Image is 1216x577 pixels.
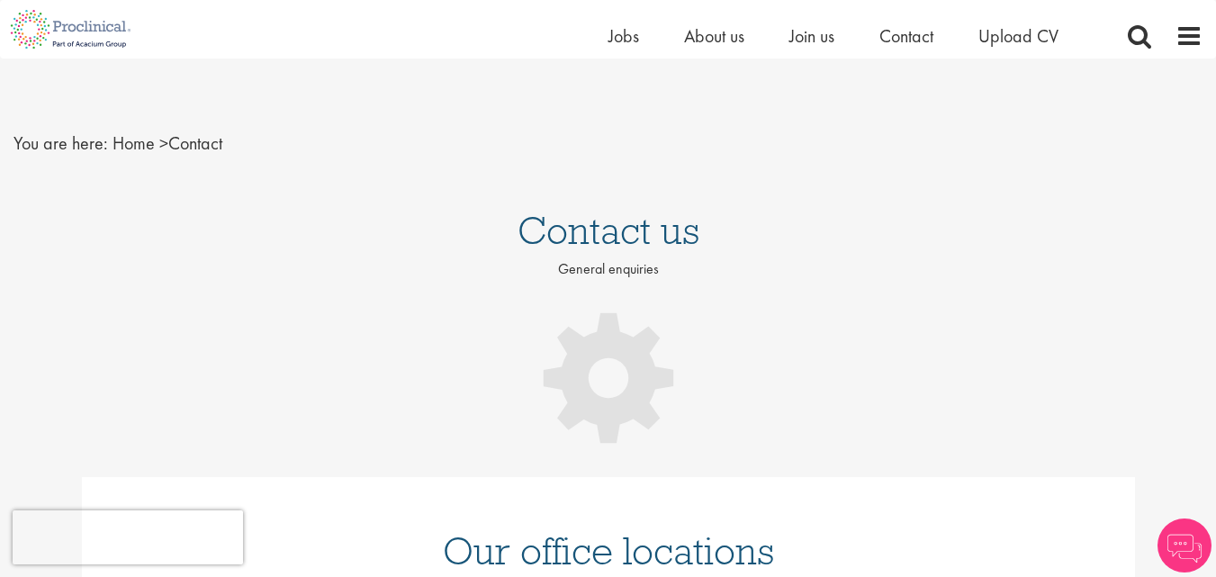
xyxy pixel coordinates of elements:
[1157,518,1211,572] img: Chatbot
[879,24,933,48] a: Contact
[608,24,639,48] a: Jobs
[113,131,222,155] span: Contact
[13,510,243,564] iframe: reCAPTCHA
[14,131,108,155] span: You are here:
[159,131,168,155] span: >
[789,24,834,48] a: Join us
[109,531,1108,571] h1: Our office locations
[684,24,744,48] a: About us
[113,131,155,155] a: breadcrumb link to Home
[978,24,1058,48] a: Upload CV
